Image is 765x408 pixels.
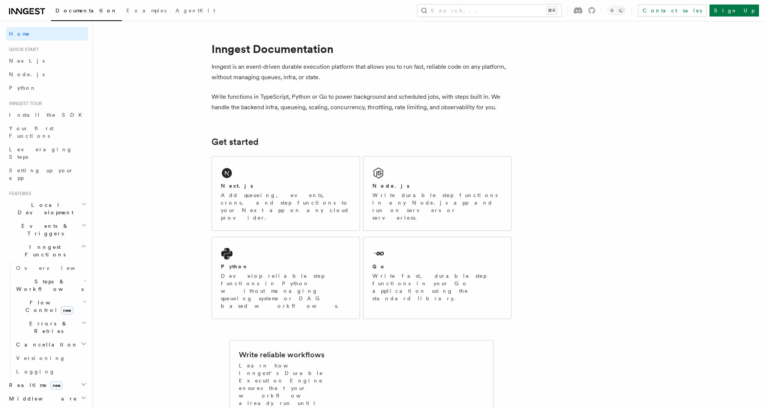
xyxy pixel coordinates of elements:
[50,381,63,390] span: new
[6,395,77,402] span: Middleware
[6,381,63,389] span: Realtime
[6,68,88,81] a: Node.js
[6,392,88,405] button: Middleware
[6,191,31,197] span: Features
[16,355,66,361] span: Versioning
[638,5,706,17] a: Contact sales
[221,182,253,190] h2: Next.js
[6,54,88,68] a: Next.js
[372,263,386,270] h2: Go
[211,237,360,319] a: PythonDevelop reliable step functions in Python without managing queueing systems or DAG based wo...
[13,296,88,317] button: Flow Controlnew
[239,349,324,360] h2: Write reliable workflows
[175,8,215,14] span: AgentKit
[171,2,220,20] a: AgentKit
[13,261,88,275] a: Overview
[13,341,78,348] span: Cancellation
[372,272,502,302] p: Write fast, durable step functions in your Go application using the standard library.
[363,237,511,319] a: GoWrite fast, durable step functions in your Go application using the standard library.
[13,275,88,296] button: Steps & Workflows
[16,265,93,271] span: Overview
[6,201,82,216] span: Local Development
[13,320,81,335] span: Errors & Retries
[221,272,351,310] p: Develop reliable step functions in Python without managing queueing systems or DAG based workflows.
[13,351,88,365] a: Versioning
[126,8,166,14] span: Examples
[13,299,82,314] span: Flow Control
[51,2,122,21] a: Documentation
[6,27,88,41] a: Home
[16,369,55,375] span: Logging
[9,112,87,118] span: Install the SDK
[221,263,249,270] h2: Python
[6,164,88,185] a: Setting up your app
[6,108,88,122] a: Install the SDK
[9,167,73,181] span: Setting up your app
[6,243,81,258] span: Inngest Functions
[6,47,39,53] span: Quick start
[372,191,502,221] p: Write durable step functions in any Node.js app and run on servers or serverless.
[6,81,88,95] a: Python
[13,338,88,351] button: Cancellation
[211,156,360,231] a: Next.jsAdd queueing, events, crons, and step functions to your Next app on any cloud provider.
[6,101,42,107] span: Inngest tour
[546,7,557,14] kbd: ⌘K
[9,146,72,160] span: Leveraging Steps
[417,5,561,17] button: Search...⌘K
[9,58,45,64] span: Next.js
[211,137,258,147] a: Get started
[55,8,117,14] span: Documentation
[221,191,351,221] p: Add queueing, events, crons, and step functions to your Next app on any cloud provider.
[122,2,171,20] a: Examples
[13,278,84,293] span: Steps & Workflows
[9,71,45,77] span: Node.js
[9,30,30,38] span: Home
[363,156,511,231] a: Node.jsWrite durable step functions in any Node.js app and run on servers or serverless.
[6,198,88,219] button: Local Development
[211,92,511,113] p: Write functions in TypeScript, Python or Go to power background and scheduled jobs, with steps bu...
[6,219,88,240] button: Events & Triggers
[61,306,73,315] span: new
[13,365,88,378] a: Logging
[6,261,88,378] div: Inngest Functions
[372,182,409,190] h2: Node.js
[6,143,88,164] a: Leveraging Steps
[13,317,88,338] button: Errors & Retries
[211,42,511,56] h1: Inngest Documentation
[607,6,625,15] button: Toggle dark mode
[6,122,88,143] a: Your first Functions
[709,5,759,17] a: Sign Up
[211,62,511,83] p: Inngest is an event-driven durable execution platform that allows you to run fast, reliable code ...
[6,240,88,261] button: Inngest Functions
[6,378,88,392] button: Realtimenew
[9,85,36,91] span: Python
[6,222,82,237] span: Events & Triggers
[9,125,54,139] span: Your first Functions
